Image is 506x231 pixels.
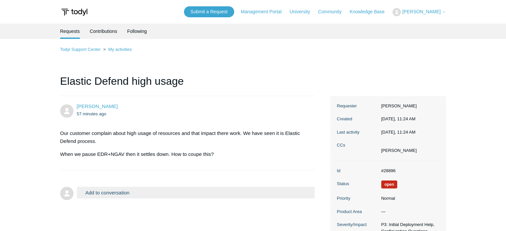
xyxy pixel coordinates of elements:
dt: Created [337,116,378,122]
span: Asif Khan [77,103,118,109]
img: Todyl Support Center Help Center home page [60,6,88,18]
a: Knowledge Base [350,8,391,15]
a: My activities [108,47,132,52]
span: We are working on a response for you [381,180,398,188]
dt: Priority [337,195,378,202]
a: Management Portal [241,8,288,15]
time: 10/13/2025, 11:24 [77,111,106,116]
button: Add to conversation [77,187,315,198]
dt: Requester [337,103,378,109]
dt: Product Area [337,208,378,215]
dt: Severity/Impact [337,221,378,228]
li: Jayson [381,147,417,154]
li: Todyl Support Center [60,47,102,52]
dd: [PERSON_NAME] [378,103,439,109]
dt: CCs [337,142,378,149]
dt: Id [337,168,378,174]
button: [PERSON_NAME] [393,8,446,16]
h1: Elastic Defend high usage [60,73,315,96]
a: [PERSON_NAME] [77,103,118,109]
dt: Status [337,180,378,187]
a: Todyl Support Center [60,47,101,52]
time: 10/13/2025, 11:24 [381,130,416,135]
p: When we pause EDR+NGAV then it settles down. How to coupe this? [60,150,308,158]
a: Community [318,8,348,15]
dd: #28896 [378,168,439,174]
a: Submit a Request [184,6,234,17]
time: 10/13/2025, 11:24 [381,116,416,121]
dd: — [378,208,439,215]
dt: Last activity [337,129,378,136]
li: My activities [102,47,132,52]
a: University [289,8,316,15]
p: Our customer complain about high usage of resources and that impact there work. We have seen it i... [60,129,308,145]
a: Following [127,24,147,39]
li: Requests [60,24,80,39]
span: [PERSON_NAME] [402,9,440,14]
dd: Normal [378,195,439,202]
a: Contributions [90,24,117,39]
